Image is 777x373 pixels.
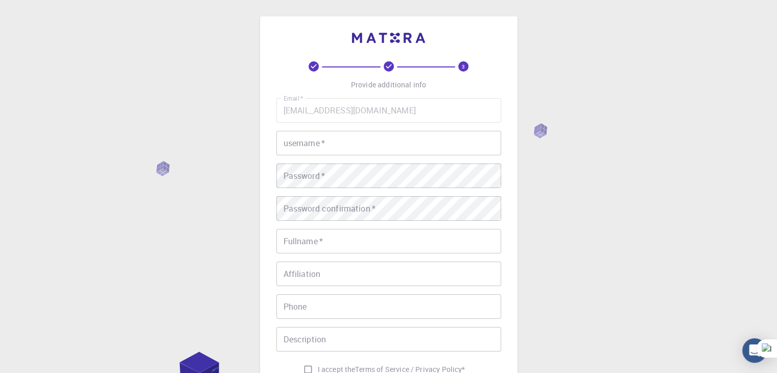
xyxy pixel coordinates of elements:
[742,338,767,363] div: Open Intercom Messenger
[284,94,303,103] label: Email
[351,80,426,90] p: Provide additional info
[462,63,465,70] text: 3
